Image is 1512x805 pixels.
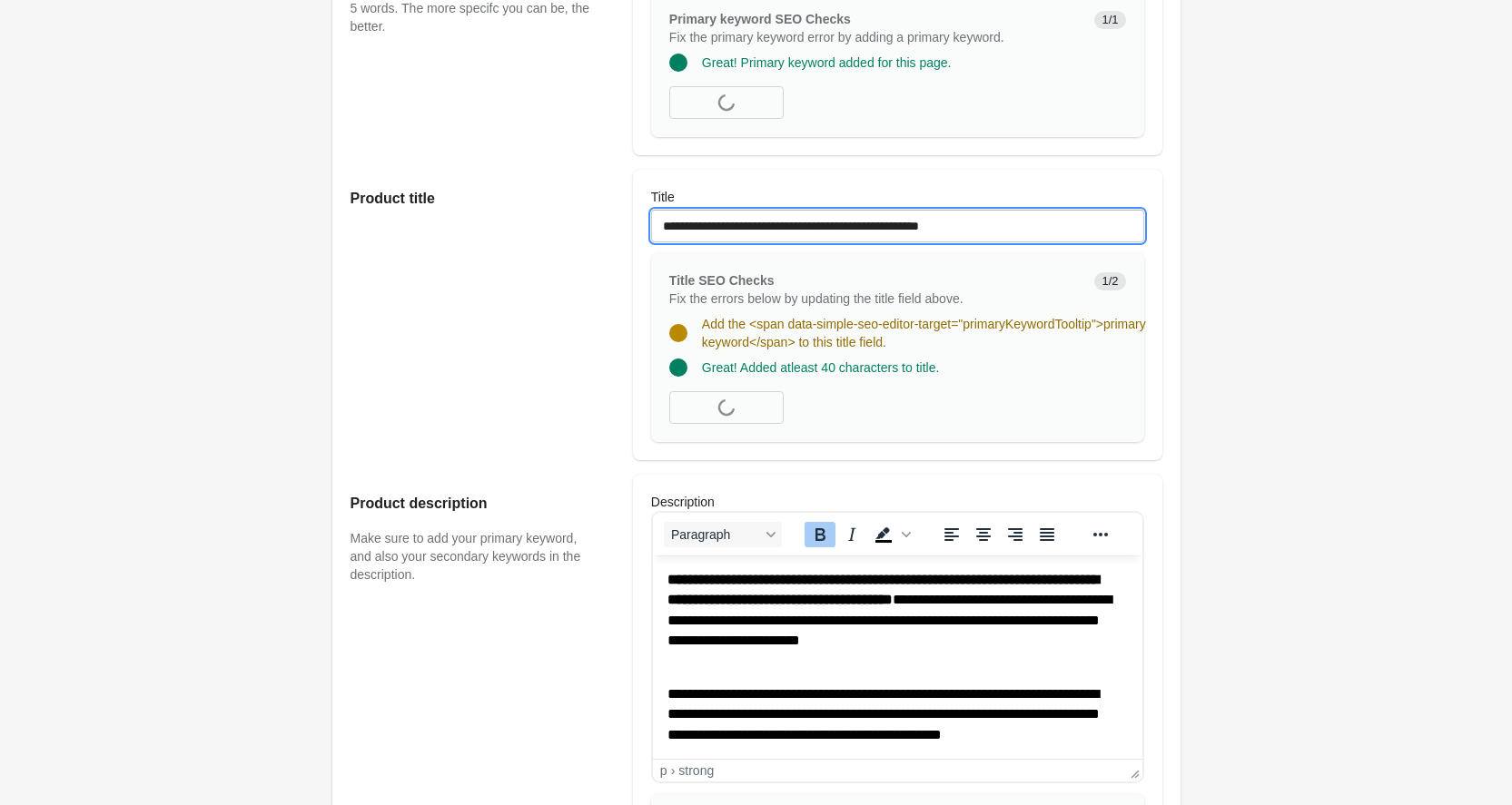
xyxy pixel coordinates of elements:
[669,12,851,26] span: Primary keyword SEO Checks
[702,55,952,70] span: Great! Primary keyword added for this page.
[805,522,835,547] button: Bold
[702,360,939,375] span: Great! Added atleast 40 characters to title.
[671,763,676,778] div: ›
[1094,11,1125,29] span: 1/1
[671,527,760,542] span: Paragraph
[936,522,967,547] button: Align left
[669,273,775,288] span: Title SEO Checks
[868,522,914,547] div: Background color
[968,522,999,547] button: Align center
[669,28,1081,46] p: Fix the primary keyword error by adding a primary keyword.
[351,188,597,210] h2: Product title
[651,188,675,206] label: Title
[1000,522,1031,547] button: Align right
[669,290,1081,308] p: Fix the errors below by updating the title field above.
[653,555,1142,759] iframe: Rich Text Area
[660,763,667,778] div: p
[836,522,867,547] button: Italic
[351,529,597,584] p: Make sure to add your primary keyword, and also your secondary keywords in the description.
[15,15,475,388] body: Rich Text Area. Press ALT-0 for help.
[351,493,597,515] h2: Product description
[664,522,782,547] button: Blocks
[678,763,714,778] div: strong
[1094,272,1125,290] span: 1/2
[1032,522,1062,547] button: Justify
[1123,760,1142,781] div: Press the Up and Down arrow keys to resize the editor.
[702,317,1146,349] span: Add the <span data-simple-seo-editor-target="primaryKeywordTooltip">primary keyword</span> to thi...
[1085,522,1116,547] button: Reveal or hide additional toolbar items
